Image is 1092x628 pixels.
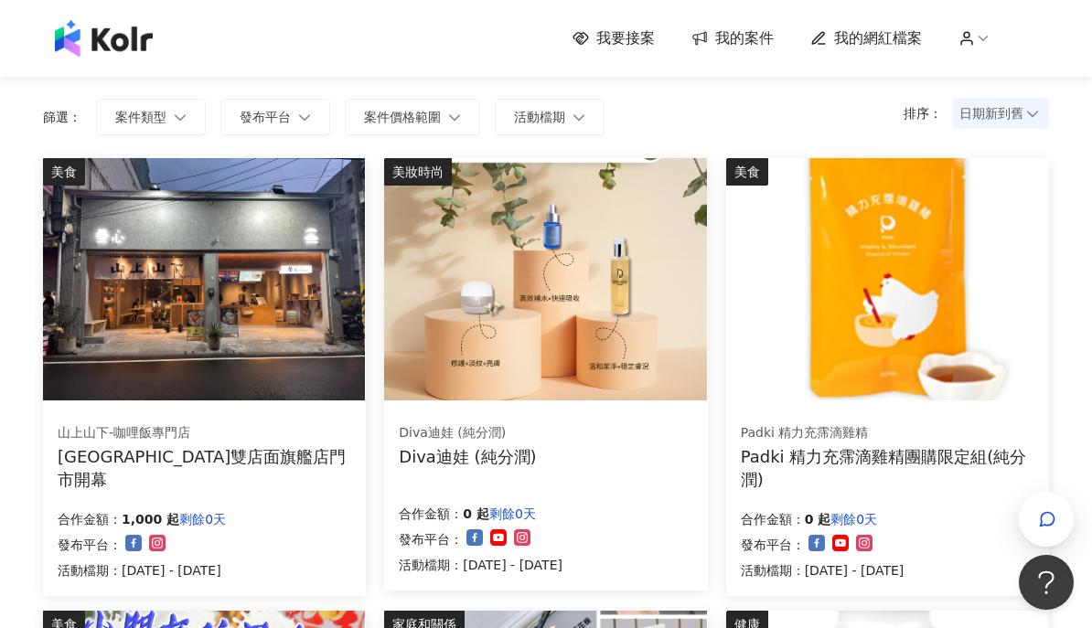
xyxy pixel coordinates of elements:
[43,158,85,186] div: 美食
[58,559,226,581] p: 活動檔期：[DATE] - [DATE]
[399,528,463,550] p: 發布平台：
[741,508,805,530] p: 合作金額：
[715,28,774,48] span: 我的案件
[240,110,291,124] span: 發布平台
[58,534,122,556] p: 發布平台：
[179,508,226,530] p: 剩餘0天
[741,559,905,581] p: 活動檔期：[DATE] - [DATE]
[43,158,365,400] img: 山上山下：主打「咖哩飯全新菜單」與全新門市營運、桑心茶室：新品包括「打米麻糬鮮奶」、「義式冰淇淋」、「麵茶奶蓋」 加值亮點：與日本插畫家合作的「聯名限定新品」、提袋與周邊商品同步推出
[96,99,206,135] button: 案件類型
[741,534,805,556] p: 發布平台：
[810,28,922,48] a: 我的網紅檔案
[58,424,350,442] div: 山上山下-咖哩飯專門店
[959,100,1043,127] span: 日期新到舊
[726,158,768,186] div: 美食
[115,110,166,124] span: 案件類型
[399,424,536,442] div: Diva迪娃 (純分潤)
[463,503,489,525] p: 0 起
[399,554,562,576] p: 活動檔期：[DATE] - [DATE]
[384,158,452,186] div: 美妝時尚
[904,106,953,121] p: 排序：
[830,508,877,530] p: 剩餘0天
[1019,555,1074,610] iframe: Help Scout Beacon - Open
[834,28,922,48] span: 我的網紅檔案
[596,28,655,48] span: 我要接案
[489,503,536,525] p: 剩餘0天
[55,20,153,57] img: logo
[58,445,351,491] div: [GEOGRAPHIC_DATA]雙店面旗艦店門市開幕
[220,99,330,135] button: 發布平台
[345,99,480,135] button: 案件價格範圍
[399,503,463,525] p: 合作金額：
[741,445,1034,491] div: Padki 精力充霈滴雞精團購限定組(純分潤)
[399,445,536,468] div: Diva迪娃 (純分潤)
[122,508,179,530] p: 1,000 起
[43,110,81,124] p: 篩選：
[573,28,655,48] a: 我要接案
[495,99,605,135] button: 活動檔期
[691,28,774,48] a: 我的案件
[364,110,441,124] span: 案件價格範圍
[514,110,565,124] span: 活動檔期
[726,158,1048,400] img: Padki 精力充霈滴雞精(團購限定組)
[805,508,831,530] p: 0 起
[384,158,706,400] img: Diva 神級修護組合
[58,508,122,530] p: 合作金額：
[741,424,1033,442] div: Padki 精力充霈滴雞精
